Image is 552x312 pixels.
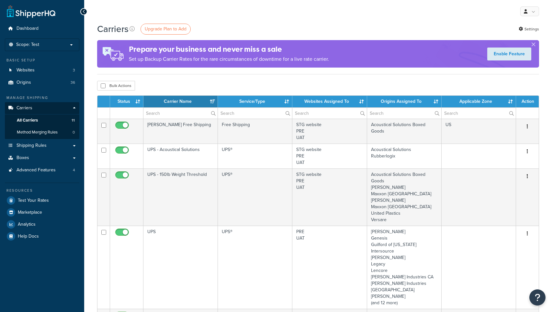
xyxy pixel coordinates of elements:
span: Advanced Features [17,167,56,173]
div: Manage Shipping [5,95,79,101]
span: 0 [73,130,75,135]
th: Carrier Name: activate to sort column ascending [143,96,218,107]
td: STG website PRE UAT [292,144,367,168]
li: All Carriers [5,114,79,126]
td: US [442,119,516,144]
a: All Carriers 11 [5,114,79,126]
span: Help Docs [18,234,39,239]
td: Acoustical Solutions Boxed Goods [367,119,442,144]
li: Carriers [5,102,79,139]
a: Shipping Rules [5,140,79,152]
a: Method Merging Rules 0 [5,126,79,138]
div: Resources [5,188,79,193]
a: Test Your Rates [5,195,79,206]
a: Websites 3 [5,64,79,76]
span: Analytics [18,222,36,227]
span: Origins [17,80,31,85]
a: ShipperHQ Home [7,5,55,18]
span: Boxes [17,155,29,161]
a: Upgrade Plan to Add [141,24,191,35]
h1: Carriers [97,23,129,35]
span: 11 [72,118,75,123]
li: Websites [5,64,79,76]
th: Action [516,96,539,107]
td: STG website PRE UAT [292,119,367,144]
span: All Carriers [17,118,38,123]
span: Marketplace [18,210,42,215]
td: UPS® [218,144,292,168]
span: Method Merging Rules [17,130,58,135]
td: Acoustical Solutions Rubberlogix [367,144,442,168]
th: Websites Assigned To: activate to sort column ascending [292,96,367,107]
td: [PERSON_NAME] Genesis Guilford of [US_STATE] Intersource [PERSON_NAME] Legacy Lencore [PERSON_NAM... [367,226,442,309]
a: Advanced Features 4 [5,164,79,176]
input: Search [218,108,292,119]
a: Boxes [5,152,79,164]
span: 3 [73,68,75,73]
span: 4 [73,167,75,173]
td: UPS - 150lb Weight Threshold [143,168,218,226]
td: Acoustical Solutions Boxed Goods [PERSON_NAME] Maxxon [GEOGRAPHIC_DATA] [PERSON_NAME] Maxxon [GEO... [367,168,442,226]
p: Set up Backup Carrier Rates for the rare circumstances of downtime for a live rate carrier. [129,55,329,64]
a: Marketplace [5,207,79,218]
th: Origins Assigned To: activate to sort column ascending [367,96,442,107]
input: Search [292,108,366,119]
td: STG website PRE UAT [292,168,367,226]
a: Enable Feature [487,48,531,60]
td: Free Shipping [218,119,292,144]
span: Websites [17,68,35,73]
input: Search [367,108,441,119]
a: Settings [519,25,539,34]
div: Basic Setup [5,58,79,63]
span: 36 [71,80,75,85]
span: Shipping Rules [17,143,47,148]
button: Open Resource Center [529,289,546,306]
a: Carriers [5,102,79,114]
th: Applicable Zone: activate to sort column ascending [442,96,516,107]
h4: Prepare your business and never miss a sale [129,44,329,55]
a: Analytics [5,219,79,230]
td: PRE UAT [292,226,367,309]
li: Origins [5,77,79,89]
td: UPS - Acoustical Solutions [143,144,218,168]
li: Advanced Features [5,164,79,176]
li: Method Merging Rules [5,126,79,138]
button: Bulk Actions [97,81,135,91]
td: [PERSON_NAME] Free Shipping [143,119,218,144]
a: Origins 36 [5,77,79,89]
img: ad-rules-rateshop-fe6ec290ccb7230408bd80ed9643f0289d75e0ffd9eb532fc0e269fcd187b520.png [97,40,129,68]
span: Scope: Test [16,42,39,48]
td: UPS® [218,226,292,309]
span: Dashboard [17,26,39,31]
input: Search [143,108,218,119]
th: Status: activate to sort column ascending [110,96,143,107]
span: Upgrade Plan to Add [145,26,186,32]
a: Help Docs [5,231,79,242]
th: Service/Type: activate to sort column ascending [218,96,292,107]
td: UPS [143,226,218,309]
span: Test Your Rates [18,198,49,203]
span: Carriers [17,105,32,111]
input: Search [442,108,516,119]
td: UPS® [218,168,292,226]
a: Dashboard [5,23,79,35]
